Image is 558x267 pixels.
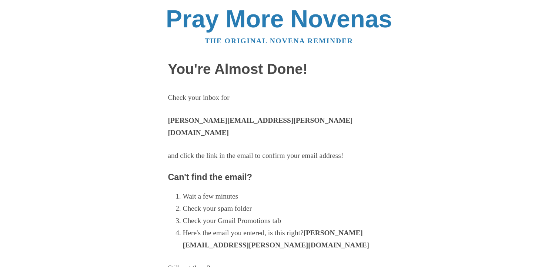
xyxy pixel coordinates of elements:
[183,203,390,215] li: Check your spam folder
[183,215,390,227] li: Check your Gmail Promotions tab
[168,116,353,136] strong: [PERSON_NAME][EMAIL_ADDRESS][PERSON_NAME][DOMAIN_NAME]
[183,229,369,249] strong: [PERSON_NAME][EMAIL_ADDRESS][PERSON_NAME][DOMAIN_NAME]
[205,37,353,45] a: The original novena reminder
[183,190,390,203] li: Wait a few minutes
[168,173,390,182] h3: Can't find the email?
[168,150,390,162] p: and click the link in the email to confirm your email address!
[166,5,392,33] a: Pray More Novenas
[183,227,390,251] li: Here's the email you entered, is this right?
[168,92,390,104] p: Check your inbox for
[168,61,390,77] h1: You're Almost Done!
